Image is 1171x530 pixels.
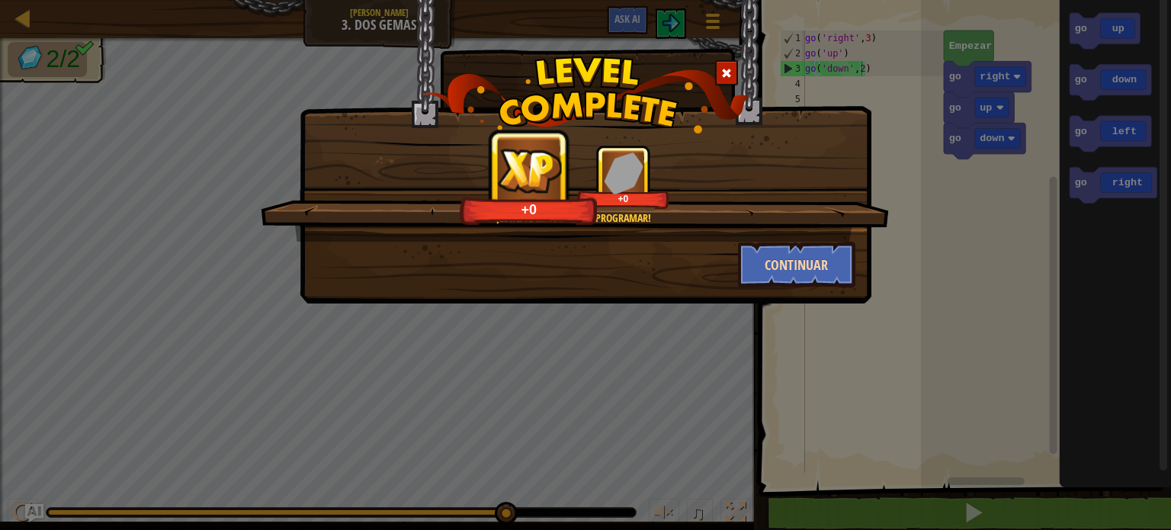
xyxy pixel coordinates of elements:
button: Continuar [738,242,856,287]
img: reward_icon_xp.png [493,145,566,196]
img: reward_icon_gems.png [604,152,643,194]
div: +0 [580,193,666,204]
div: +0 [464,201,594,218]
div: ¡Estás aprendiendo a programar! [333,210,814,226]
img: level_complete.png [422,56,749,133]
